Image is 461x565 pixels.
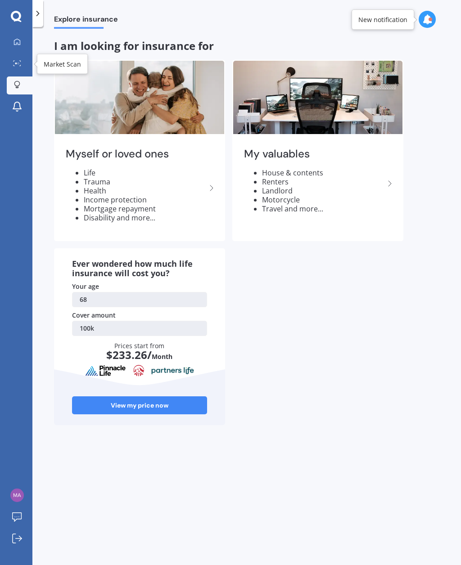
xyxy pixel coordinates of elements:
[84,168,206,177] li: Life
[133,365,144,377] img: aia
[106,347,152,362] span: $ 233.26 /
[262,186,384,195] li: Landlord
[262,168,384,177] li: House & contents
[55,61,224,134] img: Myself or loved ones
[262,204,384,213] li: Travel and more...
[10,489,24,502] img: 2b071beb06704b863c478926721848ca
[151,367,194,375] img: partnersLife
[72,321,207,336] a: 100k
[84,186,206,195] li: Health
[262,195,384,204] li: Motorcycle
[72,311,207,320] div: Cover amount
[66,147,206,161] h2: Myself or loved ones
[72,282,207,291] div: Your age
[262,177,384,186] li: Renters
[72,396,207,414] a: View my price now
[72,292,207,307] a: 68
[44,59,81,68] div: Market Scan
[84,204,206,213] li: Mortgage repayment
[84,195,206,204] li: Income protection
[244,147,384,161] h2: My valuables
[358,15,407,24] div: New notification
[85,365,127,377] img: pinnacle
[84,213,206,222] li: Disability and more...
[72,259,207,278] div: Ever wondered how much life insurance will cost you?
[84,177,206,186] li: Trauma
[152,352,172,361] span: Month
[233,61,402,134] img: My valuables
[54,38,214,53] span: I am looking for insurance for
[81,341,198,369] div: Prices start from
[54,15,118,27] span: Explore insurance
